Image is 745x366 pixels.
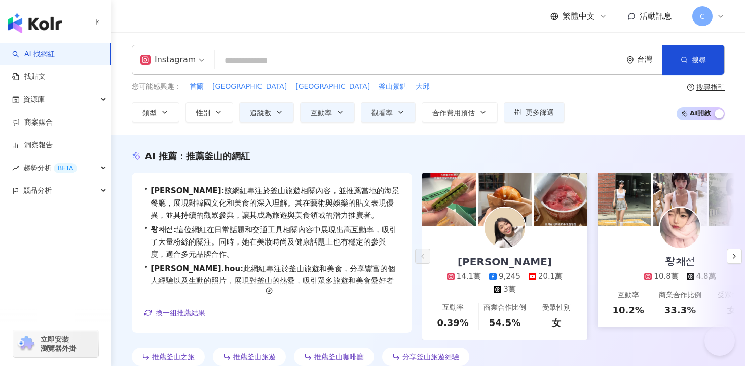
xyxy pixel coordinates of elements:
button: 互動率 [300,102,355,123]
span: 此網紅專注於釜山旅遊和美食，分享豐富的個人經驗以及生動的照片，展現對釜山的熱愛，吸引眾多旅遊和美食愛好者關注。其內容互動率在美食和旅遊領域表現優異，令人感受到真誠和熱情，是瞭解釜山文化的好選擇。 [151,263,400,311]
span: 大邱 [416,82,430,92]
span: 您可能感興趣： [132,82,181,92]
span: 類型 [142,109,157,117]
div: 황채선 [655,255,705,269]
span: : [221,186,225,195]
span: 追蹤數 [250,109,271,117]
span: 推薦釜山的網紅 [186,151,250,161]
button: 類型 [132,102,179,123]
a: 找貼文 [12,72,46,82]
div: 54.5% [489,316,520,329]
div: 0.39% [437,316,468,329]
img: logo [8,13,62,33]
span: environment [626,56,634,64]
span: 觀看率 [371,109,393,117]
div: Instagram [140,52,196,68]
button: 首爾 [189,81,204,92]
div: 3萬 [503,284,516,295]
span: : [173,225,176,234]
button: 追蹤數 [239,102,294,123]
div: 搜尋指引 [696,83,725,91]
button: 更多篩選 [504,102,565,123]
div: • [144,185,400,221]
button: 換一組推薦結果 [144,305,206,320]
button: 合作費用預估 [422,102,498,123]
span: 合作費用預估 [432,109,475,117]
button: 釜山景點 [378,81,407,92]
button: 觀看率 [361,102,416,123]
a: searchAI 找網紅 [12,49,55,59]
div: 台灣 [637,55,662,64]
div: 商業合作比例 [659,290,701,300]
span: 該網紅專注於釜山旅遊相關內容，並推薦當地的海景餐廳，展現對韓國文化和美食的深入理解。其在藝術與娛樂的貼文表現優異，並具持續的觀眾參與，讓其成為旅遊與美食領域的潛力推廣者。 [151,185,400,221]
span: [GEOGRAPHIC_DATA] [212,82,287,92]
span: 性別 [196,109,210,117]
div: 商業合作比例 [483,303,526,313]
a: [PERSON_NAME].hou [151,264,240,273]
span: 趨勢分析 [23,156,77,179]
div: 受眾性別 [542,303,571,313]
a: [PERSON_NAME]14.1萬9,24520.1萬3萬互動率0.39%商業合作比例54.5%受眾性別女 [422,226,587,340]
div: AI 推薦 ： [145,150,250,162]
img: KOL Avatar [485,208,525,248]
img: post-image [534,173,587,226]
a: 황채선 [151,225,173,234]
button: 搜尋 [662,45,724,75]
span: 搜尋 [692,56,706,64]
a: 商案媒合 [12,117,53,128]
div: BETA [54,163,77,173]
span: 推薦釜山咖啡廳 [314,353,364,361]
div: 女 [552,316,561,329]
div: 10.2% [612,304,644,316]
span: 資源庫 [23,88,45,111]
div: 4.8萬 [696,271,716,282]
div: 互動率 [618,290,639,300]
span: 釜山景點 [379,82,407,92]
span: 活動訊息 [640,11,672,21]
button: 性別 [185,102,233,123]
div: 14.1萬 [457,271,481,282]
span: rise [12,165,19,172]
span: [GEOGRAPHIC_DATA] [295,82,370,92]
div: 互動率 [442,303,464,313]
a: [PERSON_NAME] [151,186,221,195]
iframe: Help Scout Beacon - Open [704,326,735,356]
button: [GEOGRAPHIC_DATA] [295,81,370,92]
div: • [144,224,400,260]
img: chrome extension [16,336,36,352]
span: 分享釜山旅遊經驗 [402,353,459,361]
span: 競品分析 [23,179,52,202]
span: 推薦釜山旅遊 [233,353,276,361]
img: KOL Avatar [660,208,700,248]
img: post-image [478,173,532,226]
div: 33.3% [664,304,696,316]
div: [PERSON_NAME] [448,255,562,269]
span: 推薦釜山之旅 [152,353,195,361]
button: [GEOGRAPHIC_DATA] [212,81,287,92]
button: 大邱 [415,81,430,92]
div: 20.1萬 [538,271,563,282]
span: 首爾 [190,82,204,92]
div: • [144,263,400,311]
span: 更多篩選 [526,108,554,116]
a: chrome extension立即安裝 瀏覽器外掛 [13,330,98,357]
span: 立即安裝 瀏覽器外掛 [41,335,76,353]
span: 繁體中文 [563,11,595,22]
span: 換一組推薦結果 [156,309,205,317]
div: 10.8萬 [654,271,678,282]
img: post-image [422,173,476,226]
span: 互動率 [311,109,332,117]
a: 洞察報告 [12,140,53,150]
span: question-circle [687,84,694,91]
div: 9,245 [499,271,520,282]
div: 女 [727,304,736,316]
img: post-image [598,173,651,226]
span: 這位網紅在日常話題和交通工具相關內容中展現出高互動率，吸引了大量粉絲的關注。同時，她在美妝時尚及健康話題上也有穩定的參與度，適合多元品牌合作。 [151,224,400,260]
img: post-image [653,173,707,226]
span: C [700,11,705,22]
span: : [240,264,243,273]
